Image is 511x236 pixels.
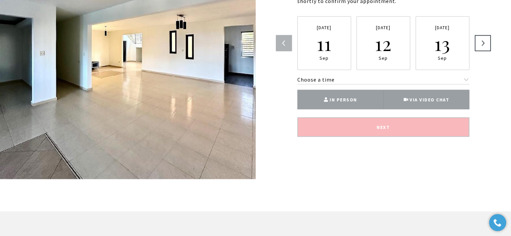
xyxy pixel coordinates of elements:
div: Sep [320,54,329,62]
div: Sep [438,54,447,62]
div: 11 [317,32,332,54]
div: 12 [375,32,392,54]
div: [DATE] [435,24,450,32]
div: [DATE] [376,24,390,32]
button: Next [475,35,491,51]
button: Choose a time [297,75,469,84]
div: [DATE] [317,24,331,32]
div: Sep [379,54,388,62]
span: Via Video Chat [410,96,449,102]
div: 13 [434,32,450,54]
span: In Person [330,96,357,102]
